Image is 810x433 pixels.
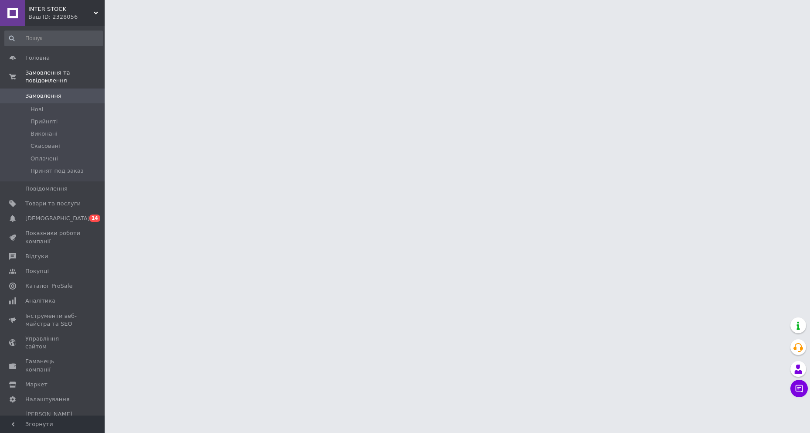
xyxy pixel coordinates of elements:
[25,215,90,222] span: [DEMOGRAPHIC_DATA]
[31,155,58,163] span: Оплачені
[25,92,61,100] span: Замовлення
[31,167,84,175] span: Принят под заказ
[28,13,105,21] div: Ваш ID: 2328056
[31,130,58,138] span: Виконані
[25,358,81,373] span: Гаманець компанії
[25,395,70,403] span: Налаштування
[25,381,48,389] span: Маркет
[790,380,808,397] button: Чат з покупцем
[31,118,58,126] span: Прийняті
[25,335,81,351] span: Управління сайтом
[25,200,81,208] span: Товари та послуги
[25,297,55,305] span: Аналітика
[25,282,72,290] span: Каталог ProSale
[25,252,48,260] span: Відгуки
[25,312,81,328] span: Інструменти веб-майстра та SEO
[31,106,43,113] span: Нові
[25,69,105,85] span: Замовлення та повідомлення
[25,229,81,245] span: Показники роботи компанії
[25,185,68,193] span: Повідомлення
[28,5,94,13] span: INTER STOCK
[31,142,60,150] span: Скасовані
[89,215,100,222] span: 14
[25,267,49,275] span: Покупці
[4,31,103,46] input: Пошук
[25,54,50,62] span: Головна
